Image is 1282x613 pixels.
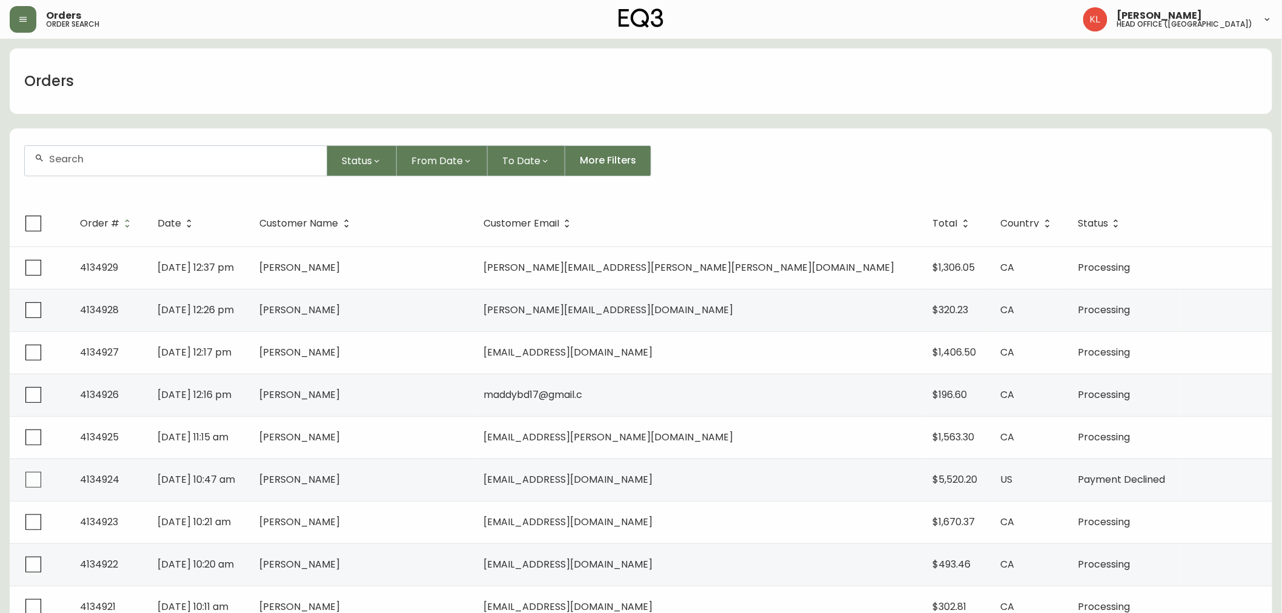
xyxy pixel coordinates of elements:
span: $1,306.05 [933,260,975,274]
span: [EMAIL_ADDRESS][DOMAIN_NAME] [483,515,653,529]
h5: head office ([GEOGRAPHIC_DATA]) [1117,21,1253,28]
span: [PERSON_NAME] [260,303,340,317]
span: 4134929 [80,260,118,274]
input: Search [49,153,317,165]
span: CA [1001,345,1015,359]
span: Country [1001,220,1040,227]
span: [EMAIL_ADDRESS][DOMAIN_NAME] [483,345,653,359]
h1: Orders [24,71,74,91]
span: [PERSON_NAME][EMAIL_ADDRESS][PERSON_NAME][PERSON_NAME][DOMAIN_NAME] [483,260,894,274]
span: 4134928 [80,303,119,317]
span: 4134926 [80,388,119,402]
span: maddybd17@gmail.c [483,388,582,402]
span: [DATE] 12:16 pm [158,388,231,402]
span: Processing [1078,260,1130,274]
span: 4134927 [80,345,119,359]
span: [PERSON_NAME] [260,345,340,359]
span: Customer Name [260,218,354,229]
span: [DATE] 10:21 am [158,515,231,529]
span: Processing [1078,303,1130,317]
span: Customer Email [483,218,575,229]
span: [EMAIL_ADDRESS][DOMAIN_NAME] [483,557,653,571]
span: [DATE] 11:15 am [158,430,228,444]
img: logo [619,8,663,28]
span: CA [1001,260,1015,274]
span: Payment Declined [1078,472,1166,486]
span: To Date [502,153,540,168]
span: [DATE] 12:37 pm [158,260,234,274]
span: Order # [80,218,135,229]
span: [DATE] 12:17 pm [158,345,231,359]
span: CA [1001,557,1015,571]
span: Customer Name [260,220,339,227]
span: Processing [1078,388,1130,402]
span: 4134924 [80,472,119,486]
span: [EMAIL_ADDRESS][PERSON_NAME][DOMAIN_NAME] [483,430,733,444]
span: $1,406.50 [933,345,977,359]
span: CA [1001,430,1015,444]
span: $320.23 [933,303,969,317]
button: From Date [397,145,488,176]
span: CA [1001,388,1015,402]
span: [PERSON_NAME] [260,472,340,486]
span: [EMAIL_ADDRESS][DOMAIN_NAME] [483,472,653,486]
h5: order search [46,21,99,28]
span: CA [1001,515,1015,529]
span: [PERSON_NAME] [260,388,340,402]
span: [PERSON_NAME] [260,515,340,529]
span: Status [1078,220,1108,227]
span: $1,670.37 [933,515,975,529]
span: US [1001,472,1013,486]
span: Customer Email [483,220,559,227]
span: Status [1078,218,1124,229]
span: Processing [1078,430,1130,444]
span: Total [933,220,958,227]
span: Date [158,218,197,229]
button: More Filters [565,145,651,176]
button: Status [327,145,397,176]
button: To Date [488,145,565,176]
span: Processing [1078,557,1130,571]
span: [DATE] 12:26 pm [158,303,234,317]
img: 2c0c8aa7421344cf0398c7f872b772b5 [1083,7,1108,31]
span: Order # [80,220,119,227]
span: [PERSON_NAME] [260,430,340,444]
span: $5,520.20 [933,472,978,486]
span: Processing [1078,515,1130,529]
span: Country [1001,218,1055,229]
span: [PERSON_NAME] [260,260,340,274]
span: $493.46 [933,557,971,571]
span: Date [158,220,181,227]
span: $196.60 [933,388,968,402]
span: Total [933,218,974,229]
span: 4134925 [80,430,119,444]
span: [DATE] 10:20 am [158,557,234,571]
span: 4134922 [80,557,118,571]
span: CA [1001,303,1015,317]
span: Orders [46,11,81,21]
span: 4134923 [80,515,118,529]
span: [PERSON_NAME] [1117,11,1203,21]
span: From Date [411,153,463,168]
span: [DATE] 10:47 am [158,472,235,486]
span: Status [342,153,372,168]
span: [PERSON_NAME][EMAIL_ADDRESS][DOMAIN_NAME] [483,303,733,317]
span: $1,563.30 [933,430,975,444]
span: More Filters [580,154,636,167]
span: Processing [1078,345,1130,359]
span: [PERSON_NAME] [260,557,340,571]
